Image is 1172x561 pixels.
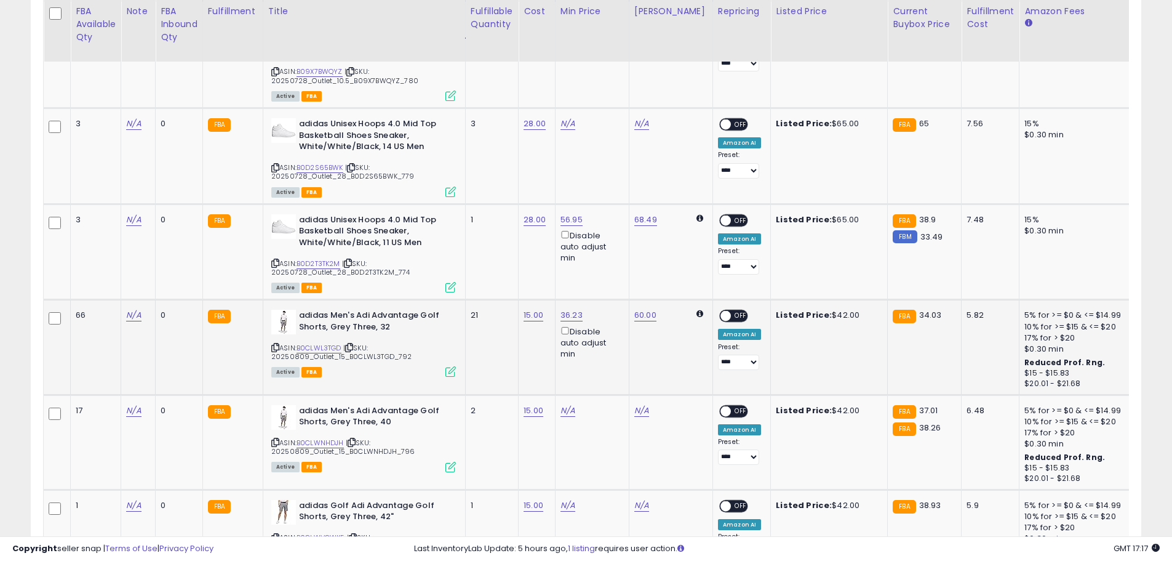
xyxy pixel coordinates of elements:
div: 1 [76,500,111,511]
div: 3 [76,118,111,129]
div: Note [126,5,150,18]
span: OFF [731,501,751,511]
div: 7.48 [967,214,1010,225]
span: All listings currently available for purchase on Amazon [271,462,300,472]
span: | SKU: 20250728_Outlet_28_B0D2S65BWK_779 [271,163,415,181]
div: 0 [161,214,193,225]
div: $0.30 min [1024,129,1126,140]
span: OFF [731,215,751,225]
span: | SKU: 20250728_Outlet_28_B0D2T3TK2M_774 [271,259,410,277]
small: FBA [208,214,231,228]
div: ASIN: [271,405,456,471]
small: FBA [893,118,915,132]
b: Listed Price: [776,499,832,511]
div: $42.00 [776,405,878,416]
a: 36.23 [560,309,583,321]
span: | SKU: 20250809_Outlet_15_B0CLWL3TGD_792 [271,343,412,361]
div: Amazon AI [718,424,761,435]
div: ASIN: [271,214,456,292]
small: FBA [208,405,231,419]
span: FBA [301,91,322,102]
a: N/A [560,499,575,512]
div: $20.01 - $21.68 [1024,379,1126,389]
div: 5.82 [967,310,1010,321]
div: Amazon AI [718,519,761,530]
b: Reduced Prof. Rng. [1024,452,1105,462]
div: 1 [471,500,509,511]
div: Current Buybox Price [893,5,956,31]
a: 28.00 [524,214,546,226]
div: 21 [471,310,509,321]
div: 66 [76,310,111,321]
a: N/A [126,499,141,512]
a: Terms of Use [105,543,157,554]
div: 0 [161,500,193,511]
div: 17% for > $20 [1024,427,1126,438]
div: $42.00 [776,310,878,321]
img: 31LSrfuuonL._SL40_.jpg [271,500,296,525]
a: Privacy Policy [159,543,213,554]
span: | SKU: 20250728_Outlet_10.5_B09X7BWQYZ_780 [271,67,418,85]
img: 31kWdMSdEyL._SL40_.jpg [271,310,296,334]
div: $15 - $15.83 [1024,463,1126,474]
div: 5% for >= $0 & <= $14.99 [1024,405,1126,416]
div: 15% [1024,118,1126,129]
div: Cost [524,5,550,18]
span: 65 [919,118,929,129]
b: Listed Price: [776,309,832,321]
b: Listed Price: [776,118,832,129]
div: Listed Price [776,5,882,18]
small: FBM [893,230,917,243]
div: 5% for >= $0 & <= $14.99 [1024,500,1126,511]
span: OFF [731,311,751,321]
img: 41ig4dRCDRL._SL40_.jpg [271,214,296,239]
a: 28.00 [524,118,546,130]
span: 34.03 [919,309,942,321]
a: 15.00 [524,405,543,417]
b: adidas Unisex Hoops 4.0 Mid Top Basketball Shoes Sneaker, White/White/Black, 11 US Men [299,214,448,252]
span: All listings currently available for purchase on Amazon [271,367,300,377]
div: Fulfillment Cost [967,5,1014,31]
div: $15 - $15.83 [1024,368,1126,379]
b: Listed Price: [776,405,832,416]
div: 5% for >= $0 & <= $14.99 [1024,310,1126,321]
small: FBA [893,214,915,228]
span: 33.49 [920,231,943,243]
a: 15.00 [524,499,543,512]
span: All listings currently available for purchase on Amazon [271,187,300,198]
div: 15% [1024,214,1126,225]
div: 10% for >= $15 & <= $20 [1024,511,1126,522]
span: FBA [301,462,322,472]
div: Preset: [718,438,761,466]
div: 2 [471,405,509,416]
div: Preset: [718,343,761,371]
span: All listings currently available for purchase on Amazon [271,283,300,293]
img: 31kWdMSdEyL._SL40_.jpg [271,405,296,430]
small: FBA [893,422,915,436]
span: All listings currently available for purchase on Amazon [271,91,300,102]
div: $42.00 [776,500,878,511]
div: FBA Available Qty [76,5,116,44]
b: adidas Men's Adi Advantage Golf Shorts, Grey Three, 32 [299,310,448,336]
a: 56.95 [560,214,583,226]
small: Amazon Fees. [1024,18,1032,29]
a: B0D2S65BWK [297,163,343,173]
div: Amazon AI [718,233,761,244]
a: B09X7BWQYZ [297,67,343,77]
img: 41ig4dRCDRL._SL40_.jpg [271,118,296,143]
a: N/A [634,405,649,417]
div: 7.56 [967,118,1010,129]
span: 37.01 [919,405,938,416]
b: adidas Golf Adi Advantage Golf Shorts, Grey Three, 42" [299,500,448,526]
div: Preset: [718,151,761,179]
a: N/A [126,214,141,226]
div: 3 [471,118,509,129]
div: $20.01 - $21.68 [1024,474,1126,484]
div: $0.30 min [1024,225,1126,236]
b: adidas Men's Adi Advantage Golf Shorts, Grey Three, 40 [299,405,448,431]
div: Disable auto adjust min [560,228,620,264]
span: OFF [731,406,751,416]
div: Amazon AI [718,137,761,148]
a: B0CLWNHDJH [297,438,344,448]
div: 0 [161,310,193,321]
